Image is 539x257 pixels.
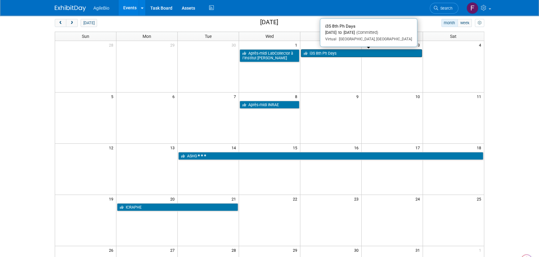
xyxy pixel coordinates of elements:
span: 27 [170,246,177,254]
span: 7 [233,92,239,100]
img: ExhibitDay [55,5,86,11]
span: 24 [415,195,423,203]
button: next [66,19,77,27]
button: month [441,19,458,27]
span: 17 [415,144,423,151]
span: 3 [417,41,423,49]
span: (Committed) [355,30,378,35]
a: ASHG [178,152,483,160]
a: Search [430,3,458,14]
span: 16 [354,144,361,151]
img: Fouad Batel [466,2,478,14]
span: 12 [108,144,116,151]
span: 8 [294,92,300,100]
span: 30 [354,246,361,254]
span: Search [438,6,452,11]
span: 13 [170,144,177,151]
button: [DATE] [81,19,97,27]
span: [GEOGRAPHIC_DATA], [GEOGRAPHIC_DATA] [336,37,412,41]
a: Après-midi INRAE [240,101,299,109]
span: 9 [356,92,361,100]
span: 18 [476,144,484,151]
span: Wed [265,34,274,39]
span: 1 [294,41,300,49]
span: 28 [108,41,116,49]
span: 29 [170,41,177,49]
span: 19 [108,195,116,203]
span: 28 [231,246,239,254]
span: Sun [82,34,89,39]
span: 4 [478,41,484,49]
span: Virtual [325,37,336,41]
div: [DATE] to [DATE] [325,30,412,35]
span: 25 [476,195,484,203]
a: ICRAPHE [117,203,238,211]
span: Sat [450,34,457,39]
span: 20 [170,195,177,203]
span: 30 [231,41,239,49]
span: 1 [478,246,484,254]
span: i3S 8th Ph Days [325,24,355,29]
span: 26 [108,246,116,254]
button: prev [55,19,66,27]
span: 6 [172,92,177,100]
h2: [DATE] [260,19,278,26]
button: week [457,19,472,27]
span: Tue [205,34,212,39]
span: 11 [476,92,484,100]
span: 10 [415,92,423,100]
i: Personalize Calendar [477,21,481,25]
a: Après-midi LabCollector à l’Institut [PERSON_NAME] [240,49,299,62]
span: 5 [110,92,116,100]
span: 14 [231,144,239,151]
a: i3S 8th Ph Days [301,49,422,57]
span: 22 [292,195,300,203]
span: 29 [292,246,300,254]
span: 21 [231,195,239,203]
span: 15 [292,144,300,151]
span: 31 [415,246,423,254]
span: Mon [143,34,151,39]
span: 23 [354,195,361,203]
span: AgileBio [93,6,109,11]
button: myCustomButton [475,19,484,27]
